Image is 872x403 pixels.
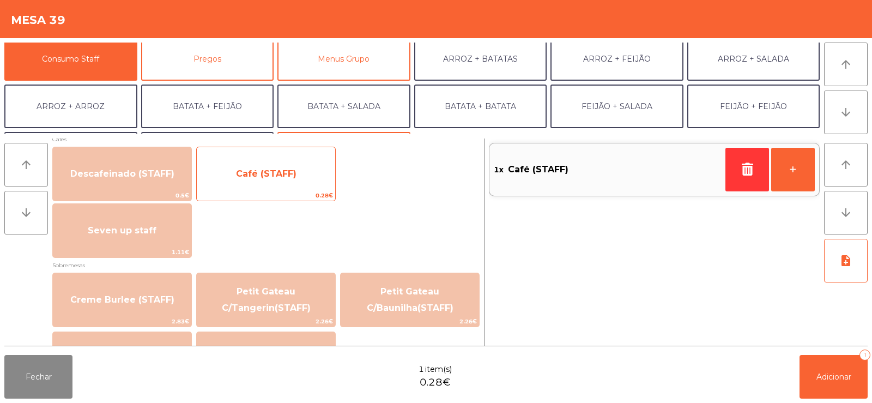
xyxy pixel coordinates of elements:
[367,286,453,313] span: Petit Gateau C/Baunilha(STAFF)
[197,190,335,201] span: 0.28€
[4,37,137,81] button: Consumo Staff
[52,260,480,270] span: Sobremesas
[53,247,191,257] span: 1.11€
[839,158,852,171] i: arrow_upward
[550,85,683,128] button: FEIJÃO + SALADA
[824,191,868,234] button: arrow_downward
[494,161,504,178] span: 1x
[88,225,156,236] span: Seven up staff
[341,316,479,327] span: 2.26€
[839,106,852,119] i: arrow_downward
[419,364,424,375] span: 1
[70,294,174,305] span: Creme Burlee (STAFF)
[4,85,137,128] button: ARROZ + ARROZ
[4,355,72,399] button: Fechar
[839,206,852,219] i: arrow_downward
[11,12,65,28] h4: Mesa 39
[70,169,174,179] span: Descafeinado (STAFF)
[20,206,33,219] i: arrow_downward
[859,350,870,360] div: 1
[425,364,452,375] span: item(s)
[53,316,191,327] span: 2.83€
[414,37,547,81] button: ARROZ + BATATAS
[414,85,547,128] button: BATATA + BATATA
[824,43,868,86] button: arrow_upward
[687,37,820,81] button: ARROZ + SALADA
[277,37,410,81] button: Menus Grupo
[141,85,274,128] button: BATATA + FEIJÃO
[420,375,451,390] span: 0.28€
[141,132,274,176] button: EXTRAS UBER
[550,37,683,81] button: ARROZ + FEIJÃO
[4,191,48,234] button: arrow_downward
[508,161,568,178] span: Café (STAFF)
[4,132,137,176] button: SALADA + SALADA
[197,316,335,327] span: 2.26€
[141,37,274,81] button: Pregos
[687,85,820,128] button: FEIJÃO + FEIJÃO
[4,143,48,187] button: arrow_upward
[277,132,410,176] button: COMBOS
[236,169,296,179] span: Café (STAFF)
[816,372,851,382] span: Adicionar
[800,355,868,399] button: Adicionar1
[839,254,852,267] i: note_add
[824,143,868,187] button: arrow_upward
[222,286,311,313] span: Petit Gateau C/Tangerin(STAFF)
[824,91,868,134] button: arrow_downward
[839,58,852,71] i: arrow_upward
[20,158,33,171] i: arrow_upward
[771,148,815,191] button: +
[277,85,410,128] button: BATATA + SALADA
[824,239,868,282] button: note_add
[52,134,480,145] span: Cafes
[53,190,191,201] span: 0.5€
